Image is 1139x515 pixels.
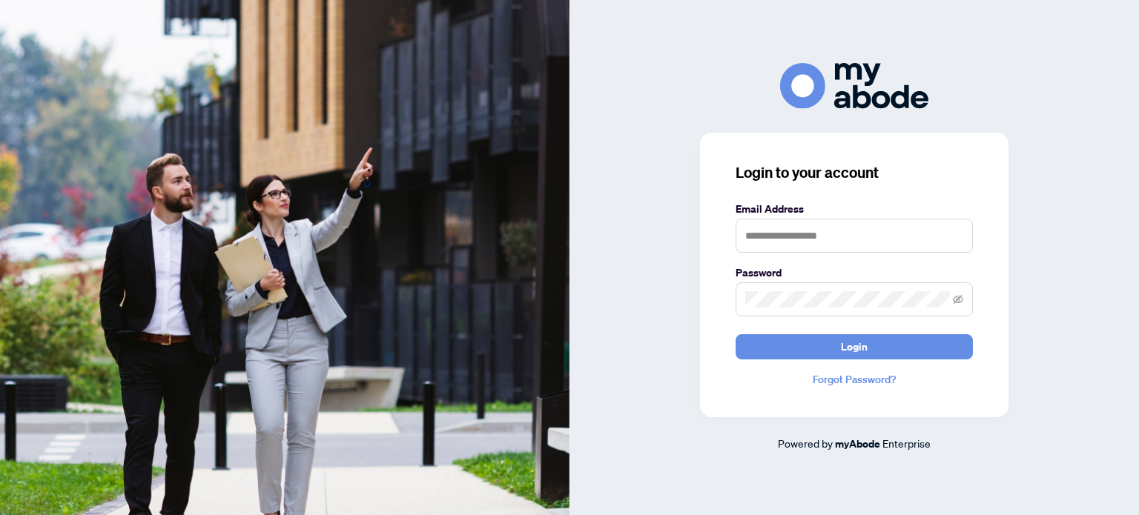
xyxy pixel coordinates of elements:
[736,265,973,281] label: Password
[835,436,880,452] a: myAbode
[778,436,833,450] span: Powered by
[736,334,973,359] button: Login
[780,63,928,108] img: ma-logo
[736,162,973,183] h3: Login to your account
[736,371,973,388] a: Forgot Password?
[841,335,868,359] span: Login
[953,294,963,305] span: eye-invisible
[882,436,931,450] span: Enterprise
[736,201,973,217] label: Email Address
